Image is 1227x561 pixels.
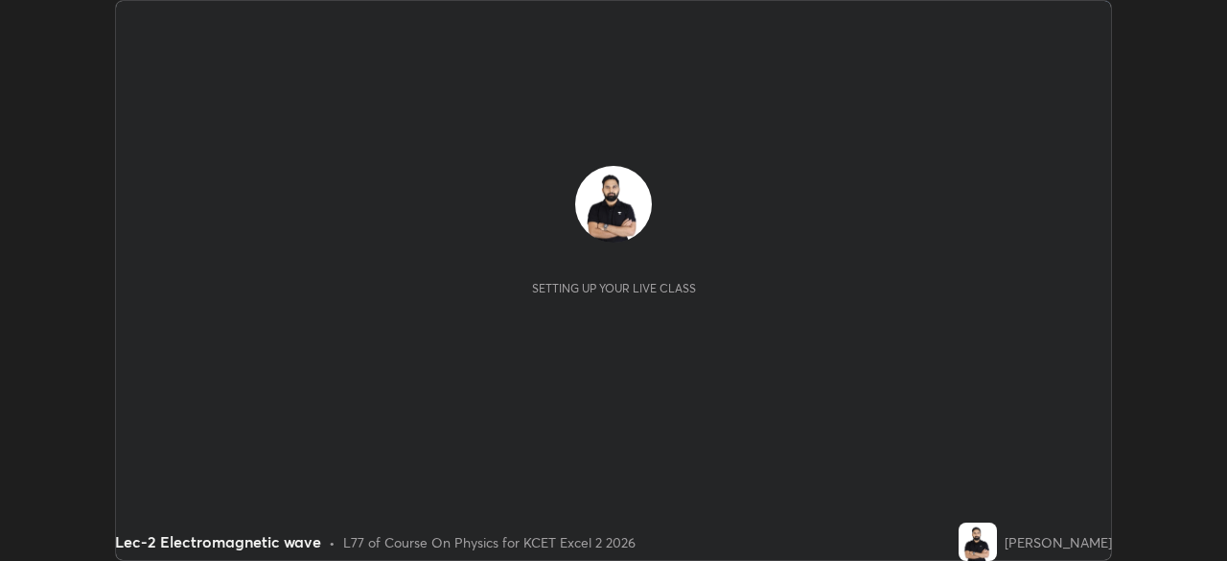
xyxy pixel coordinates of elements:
div: Lec-2 Electromagnetic wave [115,530,321,553]
div: • [329,532,336,552]
div: [PERSON_NAME] [1005,532,1112,552]
img: b2bed59bc78e40b190ce8b8d42fd219a.jpg [959,523,997,561]
div: Setting up your live class [532,281,696,295]
div: L77 of Course On Physics for KCET Excel 2 2026 [343,532,636,552]
img: b2bed59bc78e40b190ce8b8d42fd219a.jpg [575,166,652,243]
